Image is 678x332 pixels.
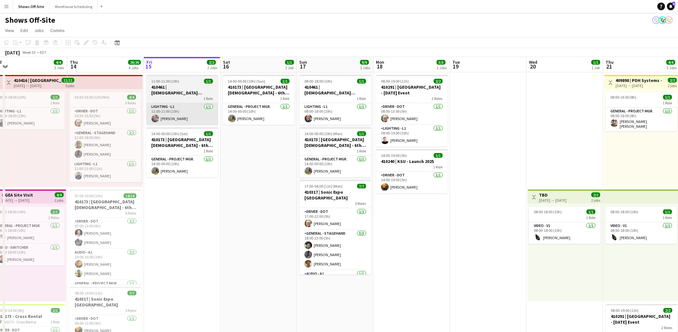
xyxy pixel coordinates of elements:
span: 2/2 [664,308,673,313]
span: 14:00-19:00 (5h) [381,153,407,158]
span: 08:00-19:00 (11h) [75,291,103,296]
span: Mon [376,59,384,65]
span: 4/4 [55,192,64,197]
h3: 410173 | [GEOGRAPHIC_DATA][DEMOGRAPHIC_DATA] - 6th Grade Fall Camp FFA 2025 [146,137,218,148]
span: 08:00-19:00 (11h) [381,79,409,84]
app-job-card: 14:00-19:00 (5h)1/1410240 | KSU - Launch 20251 RoleDriver - DOT1/114:00-19:00 (5h)[PERSON_NAME] [376,149,448,193]
app-card-role: Driver - DOT1/117:00-22:00 (5h)[PERSON_NAME] [300,208,371,230]
span: Sat [223,59,230,65]
span: 1/1 [204,79,213,84]
h3: 410291 | [GEOGRAPHIC_DATA] - [DATE] Event [376,84,448,96]
app-card-role: Driver - DOT2/207:00-13:00 (6h)[PERSON_NAME][PERSON_NAME] [70,218,142,249]
app-job-card: 14:00-00:00 (10h) (Mon)1/1410173 | [GEOGRAPHIC_DATA][DEMOGRAPHIC_DATA] - 6th Grade Fall Camp FFA ... [300,127,371,177]
span: 15 [145,63,152,70]
app-card-role: General - Stagehand3/318:00-23:00 (5h)[PERSON_NAME][PERSON_NAME][PERSON_NAME] [300,230,371,270]
app-job-card: 08:00-19:00 (11h)2/2410291 | [GEOGRAPHIC_DATA] - [DATE] Event2 RolesDriver - DOT1/108:00-13:00 (5... [376,75,448,147]
span: Wed [529,59,538,65]
span: 11:00-21:00 (10h) [152,79,179,84]
span: Fri [146,59,152,65]
div: EDT [40,50,46,55]
span: 3 Roles [125,101,136,105]
div: 4 Jobs [128,65,141,70]
span: 21 [605,63,614,70]
span: 1/1 [285,60,294,65]
div: [DATE] → [DATE] [14,83,62,88]
h3: 410173 | [GEOGRAPHIC_DATA][DEMOGRAPHIC_DATA] - 6th Grade Fall Camp FFA 2025 [223,84,295,96]
span: 26/26 [128,60,141,65]
span: Thu [606,59,614,65]
span: 6 [673,2,675,6]
span: 1 Role [204,149,213,153]
span: 08:00-18:00 (10h) [534,209,562,214]
app-job-card: 08:00-18:00 (10h)1/11 RoleVideo - V11/108:00-18:00 (10h)[PERSON_NAME] [529,207,601,244]
div: 2 jobs [55,197,64,203]
div: 3 Jobs [360,65,370,70]
app-card-role: Lighting - L11/112:00-23:00 (11h)[PERSON_NAME] [70,160,141,182]
span: 1 Role [280,96,290,101]
a: Edit [18,26,30,35]
app-card-role: Video - V11/108:00-18:00 (10h)[PERSON_NAME] [606,222,677,244]
app-job-card: 14:00-00:00 (10h) (Sat)1/1410173 | [GEOGRAPHIC_DATA][DEMOGRAPHIC_DATA] - 6th Grade Fall Camp FFA ... [146,127,218,177]
div: [DATE] → [DATE] [616,83,664,88]
span: 1/1 [204,131,213,136]
span: 9/9 [360,60,369,65]
button: Warehouse Scheduling [50,0,98,13]
span: 1 Role [357,149,366,153]
div: 17:00-04:00 (11h) (Mon)7/7410317 | Sonic Expo [GEOGRAPHIC_DATA]5 RolesDriver - DOT1/117:00-22:00 ... [300,180,371,275]
span: 08:00-19:00 (11h) [611,308,639,313]
app-job-card: 08:00-18:00 (10h)1/11 RoleVideo - V11/108:00-18:00 (10h)[PERSON_NAME] [606,207,677,244]
div: 08:00-18:00 (10h)1/1410461 | [DEMOGRAPHIC_DATA][GEOGRAPHIC_DATA]1 RoleLighting - L11/108:00-18:00... [300,75,371,125]
h3: TBD [539,192,567,198]
span: 4/4 [54,60,63,65]
div: [DATE] → [DATE] [2,198,33,203]
app-job-card: 14:00-00:00 (10h) (Sun)1/1410173 | [GEOGRAPHIC_DATA][DEMOGRAPHIC_DATA] - 6th Grade Fall Camp FFA ... [223,75,295,125]
span: 5 Roles [355,201,366,206]
app-user-avatar: Labor Coordinator [659,16,666,24]
span: 1/1 [434,153,443,158]
h3: 410173 | [GEOGRAPHIC_DATA][DEMOGRAPHIC_DATA] - 6th Grade Fall Camp FFA 2025 [70,199,142,210]
span: 07:00-20:00 (13h) [75,193,103,198]
span: 6 Roles [126,211,136,215]
app-card-role: General - Project Mgr.1/114:00-00:00 (10h)[PERSON_NAME] [300,156,371,177]
h3: 410240 | KSU - Launch 2025 [376,158,448,164]
span: 2/2 [591,192,600,197]
app-card-role: Driver - DOT1/114:00-19:00 (5h)[PERSON_NAME] [376,172,448,193]
span: 08:00-18:00 (10h) [305,79,333,84]
span: 1 Role [586,215,596,220]
div: 10:30-23:00 (12h30m)4/43 RolesDriver - DOT1/110:30-15:30 (5h)[PERSON_NAME]General - Stagehand2/21... [70,92,141,182]
app-job-card: 11:00-21:00 (10h)1/1410461 | [DEMOGRAPHIC_DATA][GEOGRAPHIC_DATA]1 RoleLighting - L11/111:00-21:00... [146,75,218,125]
span: 3/3 [437,60,446,65]
a: Comms [48,26,67,35]
span: 1/1 [51,95,60,100]
a: 6 [667,3,675,10]
div: [DATE] → [DATE] [539,198,567,203]
span: 2/2 [668,78,677,83]
span: 08:00-18:00 (10h) [611,209,639,214]
span: 17:00-04:00 (11h) (Mon) [305,184,343,189]
span: 2/2 [207,60,216,65]
span: 14:00-00:00 (10h) (Mon) [305,131,343,136]
span: 10:30-23:00 (12h30m) [75,95,110,100]
app-card-role: Driver - DOT1/108:00-13:00 (5h)[PERSON_NAME] [376,103,448,125]
span: 18 [375,63,384,70]
app-card-role: General - Project Mgr.1/108:00-16:00 (8h)[PERSON_NAME] [PERSON_NAME] [606,108,677,131]
span: 14:00-00:00 (10h) (Sat) [152,131,188,136]
span: Thu [70,59,78,65]
app-card-role: Video - V11/108:00-18:00 (10h)[PERSON_NAME] [529,222,601,244]
span: 1/1 [281,79,290,84]
app-card-role: Audio - A11/1 [300,270,371,292]
span: 14 [69,63,78,70]
h3: 410173 | [GEOGRAPHIC_DATA][DEMOGRAPHIC_DATA] - 6th Grade Fall Camp FFA 2025 [300,137,371,148]
span: 2 Roles [662,325,673,330]
span: 16 [222,63,230,70]
span: 1 Role [51,320,60,324]
span: 20 [528,63,538,70]
app-job-card: 08:00-16:00 (8h)1/11 RoleGeneral - Project Mgr.1/108:00-16:00 (8h)[PERSON_NAME] [PERSON_NAME] [606,92,677,131]
span: Tue [453,59,460,65]
a: View [3,26,17,35]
